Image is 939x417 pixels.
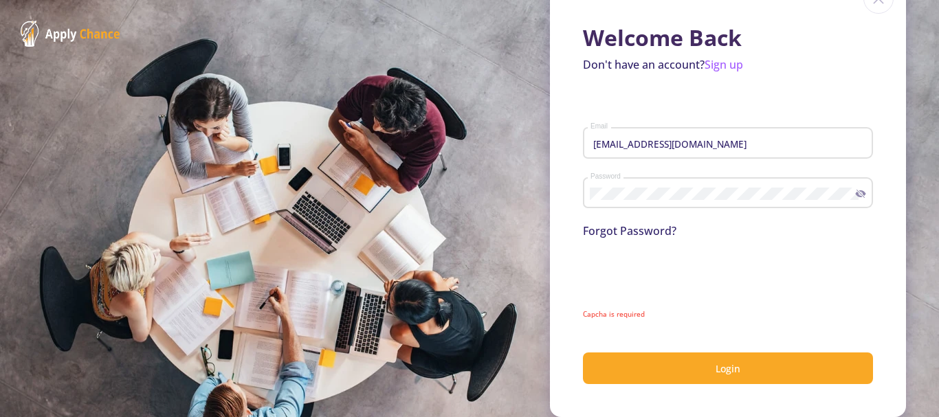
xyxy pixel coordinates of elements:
iframe: reCAPTCHA [583,256,792,309]
a: Forgot Password? [583,223,676,238]
img: ApplyChance Logo [21,21,120,47]
h1: Welcome Back [583,25,873,51]
span: Login [716,362,740,375]
p: Don't have an account? [583,56,873,73]
a: Sign up [705,57,743,72]
mat-error: Capcha is required [583,309,873,319]
button: Login [583,352,873,385]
